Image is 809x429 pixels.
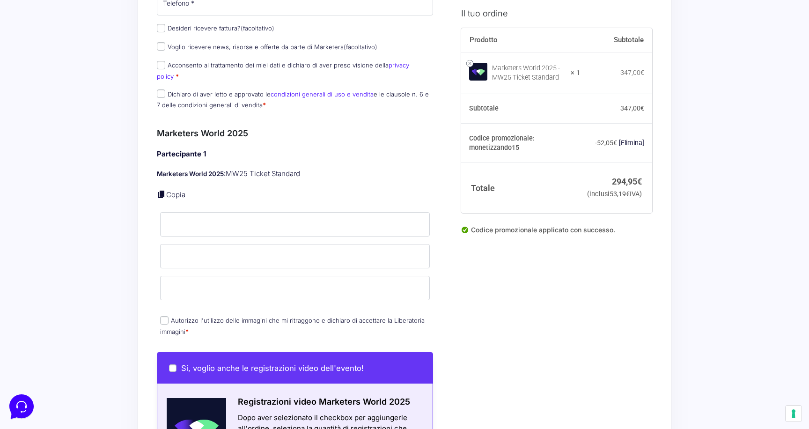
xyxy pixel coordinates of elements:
[7,7,157,22] h2: Ciao da Marketers 👋
[619,139,644,147] a: Rimuovi il codice promozionale monetizzando15
[15,116,73,124] span: Trova una risposta
[157,90,429,109] label: Dichiaro di aver letto e approvato le e le clausole n. 6 e 7 delle condizioni generali di vendita
[620,104,644,112] bdi: 347,00
[571,68,580,78] strong: × 1
[344,43,377,51] span: (facoltativo)
[238,397,410,407] span: Registrazioni video Marketers World 2025
[45,52,64,71] img: dark
[492,64,565,82] div: Marketers World 2025 - MW25 Ticket Standard
[157,24,274,32] label: Desideri ricevere fattura?
[157,127,433,140] h3: Marketers World 2025
[157,61,409,80] a: privacy policy
[100,116,172,124] a: Apri Centro Assistenza
[587,190,642,198] small: (inclusi IVA)
[271,90,374,98] a: condizioni generali di uso e vendita
[15,79,172,97] button: Inizia una conversazione
[157,149,433,160] h4: Partecipante 1
[461,124,581,163] th: Codice promozionale: monetizzando15
[157,170,226,178] strong: Marketers World 2025:
[469,62,487,81] img: Marketers World 2025 - MW25 Ticket Standard
[626,190,630,198] span: €
[613,139,617,147] span: €
[157,43,377,51] label: Voglio ricevere news, risorse e offerte da parte di Marketers
[580,124,652,163] td: -
[610,190,630,198] span: 53,19
[640,104,644,112] span: €
[157,61,409,80] label: Acconsento al trattamento dei miei dati e dichiaro di aver preso visione della
[612,177,642,186] bdi: 294,95
[157,169,433,179] p: MW25 Ticket Standard
[160,317,425,335] label: Autorizzo l'utilizzo delle immagini che mi ritraggono e dichiaro di accettare la Liberatoria imma...
[461,7,652,20] h3: Il tuo ordine
[157,89,165,98] input: Dichiaro di aver letto e approvato lecondizioni generali di uso e venditae le clausole n. 6 e 7 d...
[241,24,274,32] span: (facoltativo)
[61,84,138,92] span: Inizia una conversazione
[461,28,581,52] th: Prodotto
[28,314,44,322] p: Home
[7,392,36,421] iframe: Customerly Messenger Launcher
[637,177,642,186] span: €
[30,52,49,71] img: dark
[169,364,177,372] input: Si, voglio anche le registrazioni video dell'evento!
[166,190,185,199] a: Copia
[580,28,652,52] th: Subtotale
[597,139,617,147] span: 52,05
[461,224,652,242] div: Codice promozionale applicato con successo.
[122,301,180,322] button: Aiuto
[15,52,34,71] img: dark
[461,163,581,213] th: Totale
[461,94,581,124] th: Subtotale
[81,314,106,322] p: Messaggi
[181,363,364,373] span: Si, voglio anche le registrazioni video dell'evento!
[160,316,169,325] input: Autorizzo l'utilizzo delle immagini che mi ritraggono e dichiaro di accettare la Liberatoria imma...
[7,301,65,322] button: Home
[15,37,80,45] span: Le tue conversazioni
[786,406,802,422] button: Le tue preferenze relative al consenso per le tecnologie di tracciamento
[65,301,123,322] button: Messaggi
[620,69,644,76] bdi: 347,00
[157,42,165,51] input: Voglio ricevere news, risorse e offerte da parte di Marketers(facoltativo)
[157,190,166,199] a: Copia i dettagli dell'acquirente
[21,136,153,146] input: Cerca un articolo...
[157,24,165,32] input: Desideri ricevere fattura?(facoltativo)
[144,314,158,322] p: Aiuto
[640,69,644,76] span: €
[157,61,165,69] input: Acconsento al trattamento dei miei dati e dichiaro di aver preso visione dellaprivacy policy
